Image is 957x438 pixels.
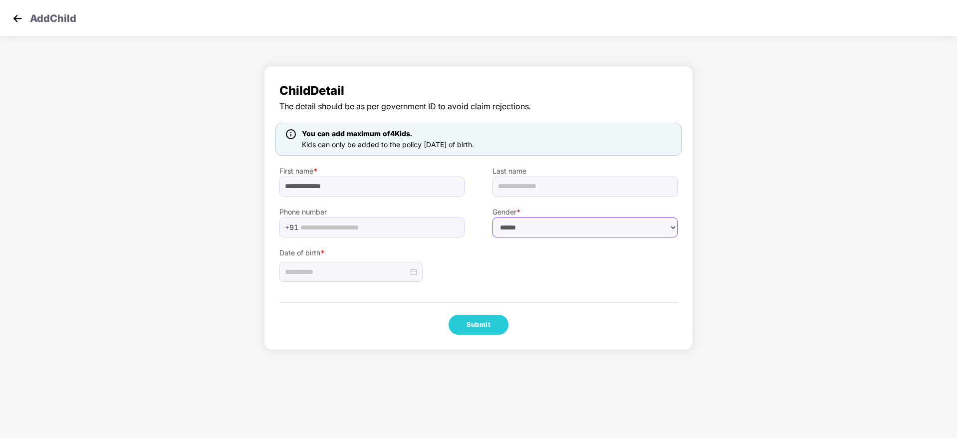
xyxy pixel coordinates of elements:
[279,207,465,218] label: Phone number
[10,11,25,26] img: svg+xml;base64,PHN2ZyB4bWxucz0iaHR0cDovL3d3dy53My5vcmcvMjAwMC9zdmciIHdpZHRoPSIzMCIgaGVpZ2h0PSIzMC...
[279,100,678,113] span: The detail should be as per government ID to avoid claim rejections.
[286,129,296,139] img: icon
[285,220,298,235] span: +91
[492,166,678,177] label: Last name
[302,129,412,138] span: You can add maximum of 4 Kids.
[279,166,465,177] label: First name
[302,140,474,149] span: Kids can only be added to the policy [DATE] of birth.
[279,247,465,258] label: Date of birth
[279,81,678,100] span: Child Detail
[449,315,508,335] button: Submit
[30,11,76,23] p: Add Child
[492,207,678,218] label: Gender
